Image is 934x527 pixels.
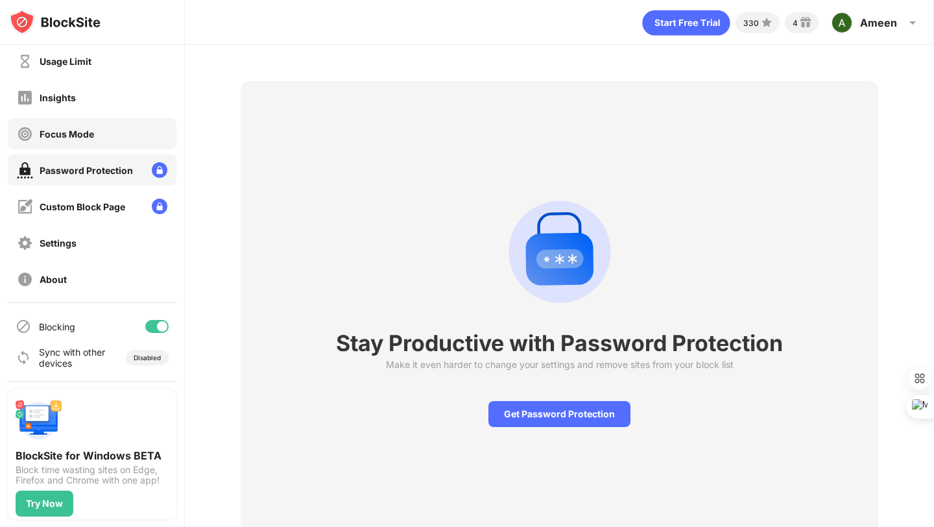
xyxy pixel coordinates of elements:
[759,15,774,31] img: points-small.svg
[16,465,169,485] div: Block time wasting sites on Edge, Firefox and Chrome with one app!
[832,12,852,33] img: AATXAJzKd0c7ld6IzHLtVoDj4HWINoAzMFM_3tZ4crn3=s96-c
[40,201,125,212] div: Custom Block Page
[152,199,167,214] img: lock-menu.svg
[40,129,94,140] div: Focus Mode
[336,330,783,356] div: Stay Productive with Password Protection
[860,16,897,29] div: Ameen
[40,274,67,285] div: About
[16,350,31,365] img: sync-icon.svg
[17,235,33,251] img: settings-off.svg
[17,162,33,178] img: password-protection-on.svg
[17,53,33,69] img: time-usage-off.svg
[16,449,169,462] div: BlockSite for Windows BETA
[17,199,33,215] img: customize-block-page-off.svg
[9,9,101,35] img: logo-blocksite.svg
[642,10,730,36] div: animation
[152,162,167,178] img: lock-menu.svg
[40,238,77,249] div: Settings
[497,190,622,314] div: animation
[386,359,734,370] div: Make it even harder to change your settings and remove sites from your block list
[40,165,133,176] div: Password Protection
[26,498,63,509] div: Try Now
[793,18,798,28] div: 4
[134,354,161,362] div: Disabled
[16,319,31,334] img: blocking-icon.svg
[39,347,106,369] div: Sync with other devices
[798,15,813,31] img: reward-small.svg
[17,90,33,106] img: insights-off.svg
[39,321,75,332] div: Blocking
[40,56,91,67] div: Usage Limit
[743,18,759,28] div: 330
[16,397,62,444] img: push-desktop.svg
[17,126,33,142] img: focus-off.svg
[17,271,33,288] img: about-off.svg
[40,92,76,103] div: Insights
[488,401,630,427] div: Get Password Protection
